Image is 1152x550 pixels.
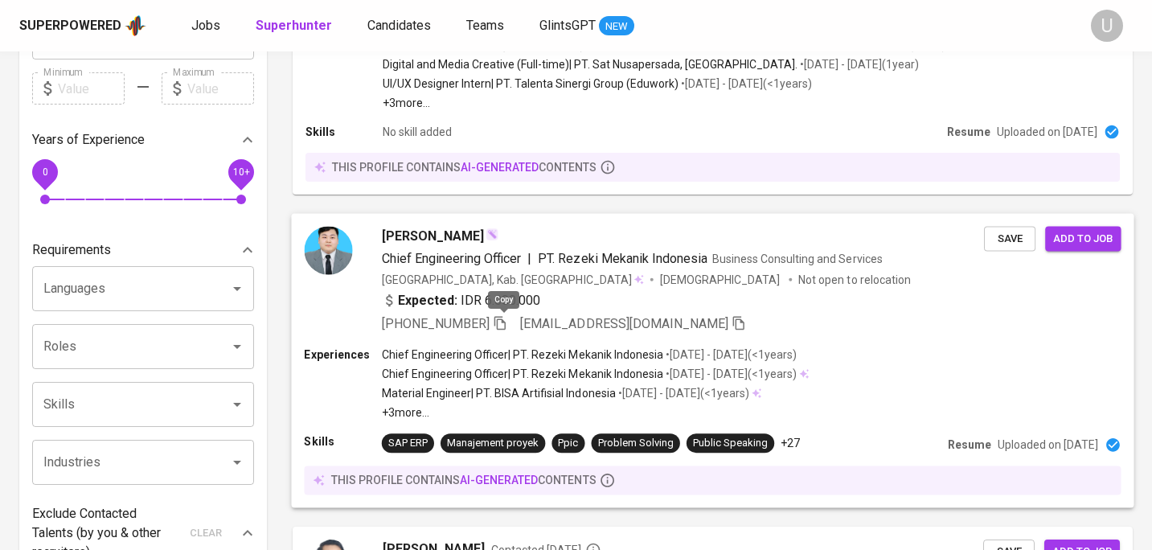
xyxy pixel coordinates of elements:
[382,271,644,287] div: [GEOGRAPHIC_DATA], Kab. [GEOGRAPHIC_DATA]
[466,18,504,33] span: Teams
[984,226,1035,251] button: Save
[382,366,663,382] p: Chief Engineering Officer | PT. Rezeki Mekanik Indonesia
[232,166,249,178] span: 10+
[191,16,223,36] a: Jobs
[486,228,498,240] img: magic_wand.svg
[466,16,507,36] a: Teams
[58,72,125,105] input: Value
[383,124,452,140] p: No skill added
[293,214,1133,507] a: [PERSON_NAME]Chief Engineering Officer|PT. Rezeki Mekanik IndonesiaBusiness Consulting and Servic...
[331,472,596,488] p: this profile contains contents
[187,72,254,105] input: Value
[191,18,220,33] span: Jobs
[382,290,541,310] div: IDR 6.000.000
[447,436,539,451] div: Manajement proyek
[616,385,749,401] p: • [DATE] - [DATE] ( <1 years )
[798,271,910,287] p: Not open to relocation
[304,433,381,449] p: Skills
[663,366,797,382] p: • [DATE] - [DATE] ( <1 years )
[382,250,522,265] span: Chief Engineering Officer
[383,56,797,72] p: Digital and Media Creative (Full-time) | PT. Sat Nusapersada, [GEOGRAPHIC_DATA].
[382,404,810,421] p: +3 more ...
[693,436,768,451] div: Public Speaking
[599,18,634,35] span: NEW
[42,166,47,178] span: 0
[460,474,538,486] span: AI-generated
[382,347,663,363] p: Chief Engineering Officer | PT. Rezeki Mekanik Indonesia
[712,252,883,265] span: Business Consulting and Services
[32,234,254,266] div: Requirements
[1053,229,1113,248] span: Add to job
[678,76,812,92] p: • [DATE] - [DATE] ( <1 years )
[226,335,248,358] button: Open
[125,14,146,38] img: app logo
[383,76,678,92] p: UI/UX Designer Intern | PT. Talenta Sinergi Group (Eduwork)
[382,385,616,401] p: Material Engineer | PT. BISA Artifisial Indonesia
[797,56,919,72] p: • [DATE] - [DATE] ( 1 year )
[32,130,145,150] p: Years of Experience
[367,18,431,33] span: Candidates
[388,436,428,451] div: SAP ERP
[304,347,381,363] p: Experiences
[226,393,248,416] button: Open
[256,16,335,36] a: Superhunter
[32,240,111,260] p: Requirements
[998,437,1098,453] p: Uploaded on [DATE]
[226,451,248,474] button: Open
[398,290,457,310] b: Expected:
[947,124,990,140] p: Resume
[663,347,797,363] p: • [DATE] - [DATE] ( <1 years )
[32,124,254,156] div: Years of Experience
[781,435,800,451] p: +27
[226,277,248,300] button: Open
[527,248,531,268] span: |
[19,17,121,35] div: Superpowered
[539,16,634,36] a: GlintsGPT NEW
[383,95,946,111] p: +3 more ...
[304,226,352,274] img: aedc62e4278edd746dca853c9e33558c.jpg
[305,124,383,140] p: Skills
[1045,226,1121,251] button: Add to job
[558,436,578,451] div: Ppic
[598,436,674,451] div: Problem Solving
[332,159,596,175] p: this profile contains contents
[1091,10,1123,42] div: U
[382,315,490,330] span: [PHONE_NUMBER]
[992,229,1027,248] span: Save
[19,14,146,38] a: Superpoweredapp logo
[256,18,332,33] b: Superhunter
[997,124,1097,140] p: Uploaded on [DATE]
[520,315,728,330] span: [EMAIL_ADDRESS][DOMAIN_NAME]
[539,18,596,33] span: GlintsGPT
[367,16,434,36] a: Candidates
[660,271,782,287] span: [DEMOGRAPHIC_DATA]
[948,437,991,453] p: Resume
[461,161,539,174] span: AI-generated
[382,226,484,245] span: [PERSON_NAME]
[538,250,707,265] span: PT. Rezeki Mekanik Indonesia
